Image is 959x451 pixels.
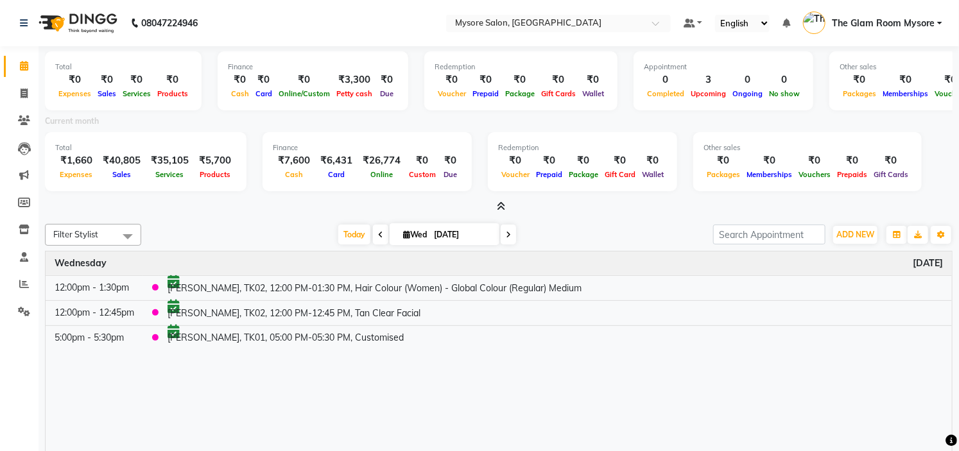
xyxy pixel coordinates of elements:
[743,170,795,179] span: Memberships
[502,89,538,98] span: Package
[430,225,494,244] input: 2025-09-03
[252,89,275,98] span: Card
[228,72,252,87] div: ₹0
[282,170,306,179] span: Cash
[55,153,98,168] div: ₹1,660
[228,62,398,72] div: Finance
[141,5,198,41] b: 08047224946
[55,72,94,87] div: ₹0
[154,72,191,87] div: ₹0
[644,72,687,87] div: 0
[639,170,667,179] span: Wallet
[538,72,579,87] div: ₹0
[704,153,743,168] div: ₹0
[196,170,234,179] span: Products
[159,325,952,350] td: [PERSON_NAME], TK01, 05:00 PM-05:30 PM, Customised
[870,170,911,179] span: Gift Cards
[704,142,911,153] div: Other sales
[834,170,870,179] span: Prepaids
[834,153,870,168] div: ₹0
[119,72,154,87] div: ₹0
[377,89,397,98] span: Due
[98,153,146,168] div: ₹40,805
[435,62,607,72] div: Redemption
[159,275,952,300] td: [PERSON_NAME], TK02, 12:00 PM-01:30 PM, Hair Colour (Women) - Global Colour (Regular) Medium
[109,170,134,179] span: Sales
[498,170,533,179] span: Voucher
[55,89,94,98] span: Expenses
[743,153,795,168] div: ₹0
[406,170,439,179] span: Custom
[795,170,834,179] span: Vouchers
[53,229,98,239] span: Filter Stylist
[315,153,358,168] div: ₹6,431
[146,153,194,168] div: ₹35,105
[119,89,154,98] span: Services
[159,300,952,325] td: [PERSON_NAME], TK02, 12:00 PM-12:45 PM, Tan Clear Facial
[729,89,766,98] span: Ongoing
[33,5,121,41] img: logo
[601,153,639,168] div: ₹0
[687,89,729,98] span: Upcoming
[358,153,406,168] div: ₹26,774
[228,89,252,98] span: Cash
[833,226,877,244] button: ADD NEW
[713,225,825,244] input: Search Appointment
[333,72,376,87] div: ₹3,300
[601,170,639,179] span: Gift Card
[55,257,107,270] a: September 3, 2025
[879,89,931,98] span: Memberships
[435,72,469,87] div: ₹0
[766,89,803,98] span: No show
[538,89,579,98] span: Gift Cards
[469,72,502,87] div: ₹0
[406,153,439,168] div: ₹0
[766,72,803,87] div: 0
[566,153,601,168] div: ₹0
[795,153,834,168] div: ₹0
[153,170,187,179] span: Services
[498,142,667,153] div: Redemption
[367,170,396,179] span: Online
[579,89,607,98] span: Wallet
[55,142,236,153] div: Total
[469,89,502,98] span: Prepaid
[440,170,460,179] span: Due
[154,89,191,98] span: Products
[729,72,766,87] div: 0
[338,225,370,244] span: Today
[566,170,601,179] span: Package
[46,275,143,300] td: 12:00pm - 1:30pm
[46,251,952,276] th: September 3, 2025
[639,153,667,168] div: ₹0
[273,153,315,168] div: ₹7,600
[533,170,566,179] span: Prepaid
[870,153,911,168] div: ₹0
[502,72,538,87] div: ₹0
[913,257,943,270] a: September 3, 2025
[879,72,931,87] div: ₹0
[46,325,143,350] td: 5:00pm - 5:30pm
[273,142,462,153] div: Finance
[94,89,119,98] span: Sales
[275,89,333,98] span: Online/Custom
[400,230,430,239] span: Wed
[57,170,96,179] span: Expenses
[46,300,143,325] td: 12:00pm - 12:45pm
[45,115,99,127] label: Current month
[840,89,879,98] span: Packages
[435,89,469,98] span: Voucher
[55,62,191,72] div: Total
[439,153,462,168] div: ₹0
[687,72,729,87] div: 3
[94,72,119,87] div: ₹0
[840,72,879,87] div: ₹0
[194,153,236,168] div: ₹5,700
[275,72,333,87] div: ₹0
[252,72,275,87] div: ₹0
[644,62,803,72] div: Appointment
[376,72,398,87] div: ₹0
[533,153,566,168] div: ₹0
[644,89,687,98] span: Completed
[333,89,376,98] span: Petty cash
